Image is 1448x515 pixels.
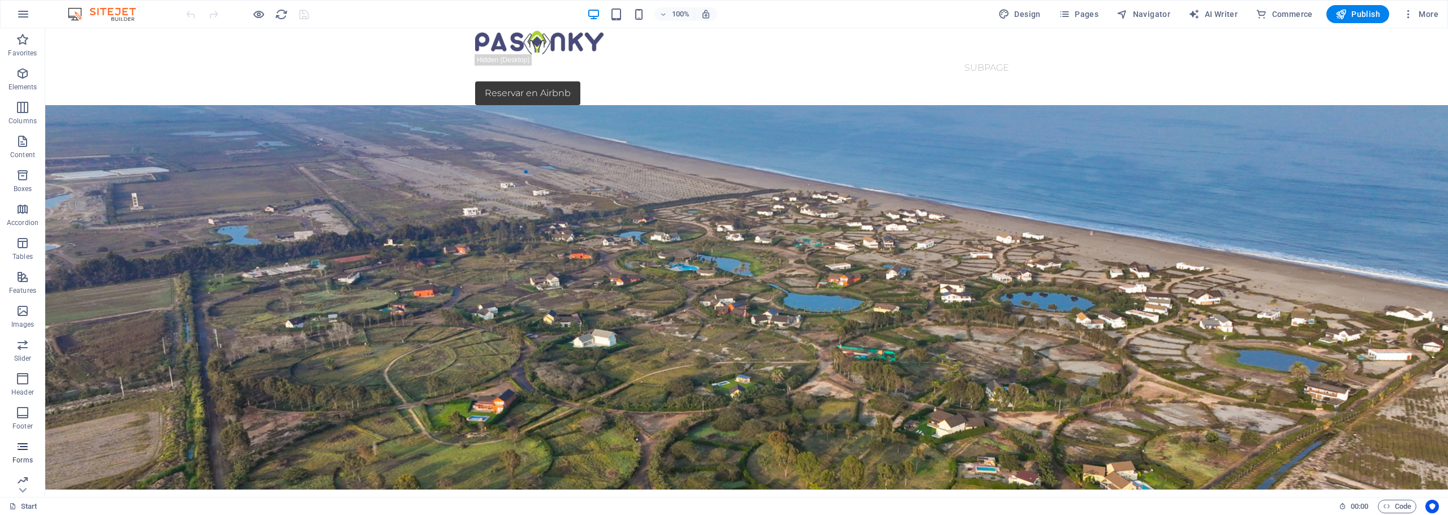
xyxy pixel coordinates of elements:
span: 00 00 [1351,500,1368,513]
span: Design [998,8,1041,20]
h6: Session time [1339,500,1369,513]
p: Elements [8,83,37,92]
a: Click to cancel selection. Double-click to open Pages [9,500,37,513]
button: reload [274,7,288,21]
i: Reload page [275,8,288,21]
img: Editor Logo [65,7,150,21]
button: Navigator [1112,5,1175,23]
button: 100% [654,7,695,21]
span: : [1359,502,1360,510]
p: Content [10,150,35,159]
button: AI Writer [1184,5,1242,23]
p: Forms [12,456,33,465]
p: Tables [12,252,33,261]
span: Navigator [1117,8,1170,20]
p: Columns [8,116,37,125]
span: Pages [1059,8,1098,20]
button: Click here to leave preview mode and continue editing [252,7,265,21]
button: Pages [1054,5,1103,23]
button: More [1398,5,1443,23]
p: Slider [14,354,32,363]
h6: 100% [671,7,689,21]
p: Accordion [7,218,38,227]
p: Boxes [14,184,32,193]
button: Usercentrics [1425,500,1439,513]
span: AI Writer [1188,8,1238,20]
p: Features [9,286,36,295]
span: Publish [1335,8,1380,20]
button: Commerce [1251,5,1317,23]
p: Header [11,388,34,397]
p: Footer [12,422,33,431]
div: Design (Ctrl+Alt+Y) [994,5,1045,23]
span: Commerce [1256,8,1313,20]
button: Code [1378,500,1416,513]
button: Publish [1326,5,1389,23]
span: More [1403,8,1438,20]
button: Design [994,5,1045,23]
span: Code [1383,500,1411,513]
p: Favorites [8,49,37,58]
p: Images [11,320,35,329]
